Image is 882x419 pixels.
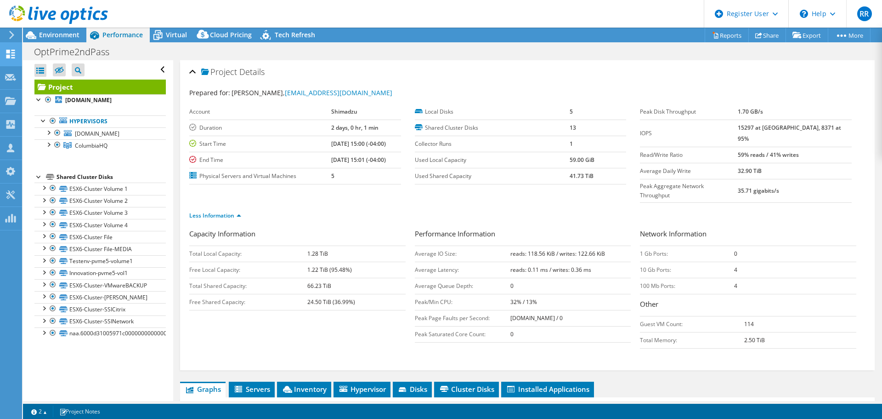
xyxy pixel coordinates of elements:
[75,130,119,138] span: [DOMAIN_NAME]
[75,142,107,149] span: ColumbiaHQ
[510,314,563,322] b: [DOMAIN_NAME] / 0
[640,246,734,262] td: 1 Gb Ports:
[800,10,808,18] svg: \n
[786,28,828,42] a: Export
[34,291,166,303] a: ESX6-Cluster-[PERSON_NAME]
[65,96,112,104] b: [DOMAIN_NAME]
[53,406,107,417] a: Project Notes
[439,385,494,394] span: Cluster Disks
[189,123,331,132] label: Duration
[189,294,307,310] td: Free Shared Capacity:
[570,124,576,132] b: 13
[415,294,510,310] td: Peak/Min CPU:
[415,310,510,326] td: Peak Page Faults per Second:
[34,80,166,94] a: Project
[34,255,166,267] a: Testenv-pvme5-volume1
[189,88,230,97] label: Prepared for:
[738,187,779,195] b: 35.71 gigabits/s
[828,28,871,42] a: More
[640,299,856,311] h3: Other
[307,298,355,306] b: 24.50 TiB (36.99%)
[415,139,570,149] label: Collector Runs
[734,282,737,290] b: 4
[232,88,392,97] span: [PERSON_NAME],
[640,316,744,332] td: Guest VM Count:
[275,30,315,39] span: Tech Refresh
[307,250,328,258] b: 1.28 TiB
[57,172,166,183] div: Shared Cluster Disks
[34,139,166,151] a: ColumbiaHQ
[331,172,334,180] b: 5
[189,212,241,219] a: Less Information
[734,250,737,258] b: 0
[415,172,570,181] label: Used Shared Capacity
[570,108,573,115] b: 5
[331,156,386,164] b: [DATE] 15:01 (-04:00)
[331,140,386,148] b: [DATE] 15:00 (-04:00)
[857,6,872,21] span: RR
[34,94,166,106] a: [DOMAIN_NAME]
[34,231,166,243] a: ESX6-Cluster File
[640,166,738,176] label: Average Daily Write
[189,246,307,262] td: Total Local Capacity:
[510,282,514,290] b: 0
[415,155,570,165] label: Used Local Capacity
[189,155,331,165] label: End Time
[744,336,765,344] b: 2.50 TiB
[510,250,605,258] b: reads: 118.56 KiB / writes: 122.66 KiB
[705,28,749,42] a: Reports
[239,66,265,77] span: Details
[640,262,734,278] td: 10 Gb Ports:
[233,385,270,394] span: Servers
[189,229,406,241] h3: Capacity Information
[640,182,738,200] label: Peak Aggregate Network Throughput
[189,278,307,294] td: Total Shared Capacity:
[34,195,166,207] a: ESX6-Cluster Volume 2
[415,123,570,132] label: Shared Cluster Disks
[570,172,594,180] b: 41.73 TiB
[39,30,79,39] span: Environment
[282,385,327,394] span: Inventory
[415,229,631,241] h3: Performance Information
[34,115,166,127] a: Hypervisors
[510,330,514,338] b: 0
[285,88,392,97] a: [EMAIL_ADDRESS][DOMAIN_NAME]
[189,172,331,181] label: Physical Servers and Virtual Machines
[34,127,166,139] a: [DOMAIN_NAME]
[738,108,763,115] b: 1.70 GB/s
[570,156,594,164] b: 59.00 GiB
[510,298,537,306] b: 32% / 13%
[210,30,252,39] span: Cloud Pricing
[30,47,124,57] h1: OptPrime2ndPass
[338,385,386,394] span: Hypervisor
[738,151,799,159] b: 59% reads / 41% writes
[415,107,570,116] label: Local Disks
[415,326,510,342] td: Peak Saturated Core Count:
[640,107,738,116] label: Peak Disk Throughput
[166,30,187,39] span: Virtual
[570,140,573,148] b: 1
[307,266,352,274] b: 1.22 TiB (95.48%)
[738,167,762,175] b: 32.90 TiB
[640,129,738,138] label: IOPS
[397,385,427,394] span: Disks
[189,107,331,116] label: Account
[640,150,738,160] label: Read/Write Ratio
[415,246,510,262] td: Average IO Size:
[331,124,379,132] b: 2 days, 0 hr, 1 min
[331,108,357,115] b: Shimadzu
[415,278,510,294] td: Average Queue Depth:
[185,385,221,394] span: Graphs
[34,327,166,339] a: naa.6000d31005971c00000000000000001e
[201,68,237,77] span: Project
[734,266,737,274] b: 4
[34,316,166,327] a: ESX6-Cluster-SSINetwork
[640,332,744,348] td: Total Memory:
[34,207,166,219] a: ESX6-Cluster Volume 3
[640,278,734,294] td: 100 Mb Ports:
[34,303,166,315] a: ESX6-Cluster-SSICitrix
[510,266,591,274] b: reads: 0.11 ms / writes: 0.36 ms
[189,139,331,149] label: Start Time
[506,385,589,394] span: Installed Applications
[25,406,53,417] a: 2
